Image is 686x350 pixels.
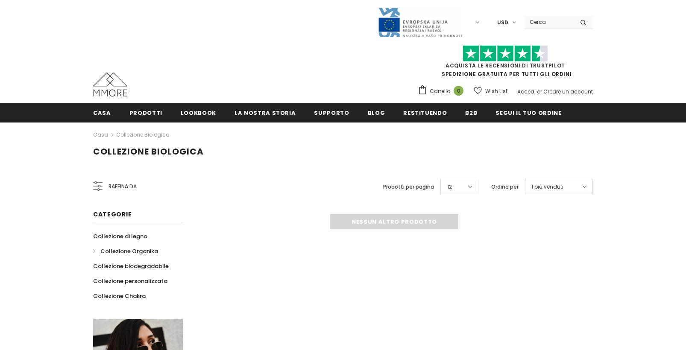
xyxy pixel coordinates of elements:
[497,18,508,27] span: USD
[525,16,574,28] input: Search Site
[93,109,111,117] span: Casa
[93,274,167,289] a: Collezione personalizzata
[378,18,463,26] a: Javni Razpis
[485,87,507,96] span: Wish List
[418,85,468,98] a: Carrello 0
[368,109,385,117] span: Blog
[235,103,296,122] a: La nostra storia
[430,87,450,96] span: Carrello
[93,262,169,270] span: Collezione biodegradabile
[93,244,158,259] a: Collezione Organika
[491,183,519,191] label: Ordina per
[368,103,385,122] a: Blog
[93,232,147,240] span: Collezione di legno
[403,103,447,122] a: Restituendo
[93,229,147,244] a: Collezione di legno
[383,183,434,191] label: Prodotti per pagina
[537,88,542,95] span: or
[181,103,216,122] a: Lookbook
[454,86,463,96] span: 0
[465,103,477,122] a: B2B
[314,109,349,117] span: supporto
[93,103,111,122] a: Casa
[93,277,167,285] span: Collezione personalizzata
[100,247,158,255] span: Collezione Organika
[93,259,169,274] a: Collezione biodegradabile
[403,109,447,117] span: Restituendo
[543,88,593,95] a: Creare un account
[517,88,536,95] a: Accedi
[235,109,296,117] span: La nostra storia
[446,62,565,69] a: Acquista le recensioni di TrustPilot
[93,73,127,96] img: Casi MMORE
[532,183,563,191] span: I più venduti
[116,131,170,138] a: Collezione biologica
[108,182,137,191] span: Raffina da
[93,210,132,219] span: Categorie
[465,109,477,117] span: B2B
[495,109,561,117] span: Segui il tuo ordine
[418,49,593,78] span: SPEDIZIONE GRATUITA PER TUTTI GLI ORDINI
[181,109,216,117] span: Lookbook
[474,84,507,99] a: Wish List
[129,103,162,122] a: Prodotti
[447,183,452,191] span: 12
[314,103,349,122] a: supporto
[129,109,162,117] span: Prodotti
[93,289,146,303] a: Collezione Chakra
[93,130,108,140] a: Casa
[93,292,146,300] span: Collezione Chakra
[495,103,561,122] a: Segui il tuo ordine
[93,146,204,157] span: Collezione biologica
[378,7,463,38] img: Javni Razpis
[463,45,548,62] img: Fidati di Pilot Stars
